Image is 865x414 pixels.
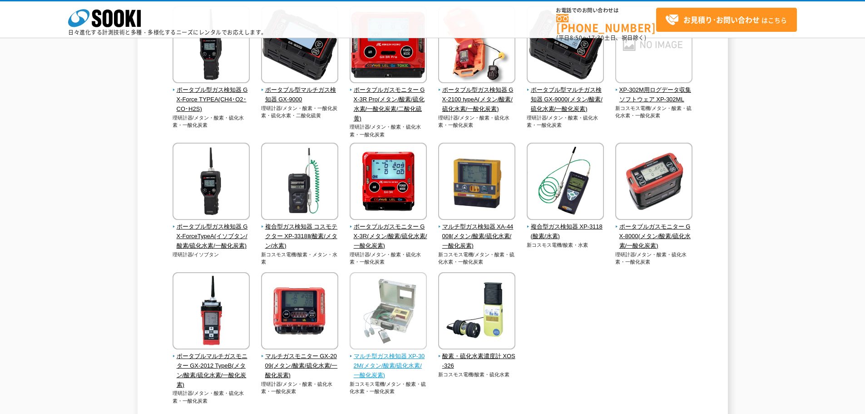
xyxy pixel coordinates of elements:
[173,389,250,404] p: 理研計器/メタン・酸素・硫化水素・一酸化炭素
[350,352,427,380] span: マルチ型ガス検知器 XP-302M(メタン/酸素/硫化水素/一酸化炭素)
[527,241,604,249] p: 新コスモス電機/酸素・水素
[527,214,604,241] a: 複合型ガス検知器 XP-3118(酸素/水素)
[438,85,516,114] span: ポータブル型ガス検知器 GX-2100 typeA(メタン/酸素/硫化水素/一酸化炭素)
[350,123,427,138] p: 理研計器/メタン・酸素・硫化水素・一酸化炭素
[173,352,250,389] span: ポータブルマルチガスモニター GX-2012 TypeB(メタン/酸素/硫化水素/一酸化炭素)
[261,380,339,395] p: 理研計器/メタン・酸素・硫化水素・一酸化炭素
[556,8,656,13] span: お電話でのお問い合わせは
[438,114,516,129] p: 理研計器/メタン・酸素・硫化水素・一酸化炭素
[615,85,693,105] span: XP-302M用ログデータ収集ソフトウェア XP-302ML
[570,34,583,42] span: 8:50
[588,34,604,42] span: 17:30
[656,8,797,32] a: お見積り･お問い合わせはこちら
[261,251,339,266] p: 新コスモス電機/酸素・メタン・水素
[173,114,250,129] p: 理研計器/メタン・酸素・硫化水素・一酸化炭素
[350,343,427,380] a: マルチ型ガス検知器 XP-302M(メタン/酸素/硫化水素/一酸化炭素)
[261,352,339,380] span: マルチガスモニター GX-2009(メタン/酸素/硫化水素/一酸化炭素)
[261,77,339,104] a: ポータブル型マルチガス検知器 GX-9000
[68,30,267,35] p: 日々進化する計測技術と多種・多様化するニーズにレンタルでお応えします。
[350,143,427,222] img: ポータブルガスモニター GX-3R(メタン/酸素/硫化水素/一酸化炭素)
[615,251,693,266] p: 理研計器/メタン・酸素・硫化水素・一酸化炭素
[438,251,516,266] p: 新コスモス電機/メタン・酸素・硫化水素・一酸化炭素
[261,214,339,250] a: 複合型ガス検知器 コスモテクター XP-3318Ⅱ(酸素/メタン/水素)
[615,222,693,250] span: ポータブルガスモニター GX-8000(メタン/酸素/硫化水素/一酸化炭素)
[261,222,339,250] span: 複合型ガス検知器 コスモテクター XP-3318Ⅱ(酸素/メタン/水素)
[683,14,760,25] strong: お見積り･お問い合わせ
[527,143,604,222] img: 複合型ガス検知器 XP-3118(酸素/水素)
[261,343,339,380] a: マルチガスモニター GX-2009(メタン/酸素/硫化水素/一酸化炭素)
[261,143,338,222] img: 複合型ガス検知器 コスモテクター XP-3318Ⅱ(酸素/メタン/水素)
[173,85,250,114] span: ポータブル型ガス検知器 GX-Force TYPEA(CH4･O2･CO･H2S)
[615,143,692,222] img: ポータブルガスモニター GX-8000(メタン/酸素/硫化水素/一酸化炭素)
[350,214,427,250] a: ポータブルガスモニター GX-3R(メタン/酸素/硫化水素/一酸化炭素)
[350,77,427,123] a: ポータブルガスモニター GX-3R Pro(メタン/酸素/硫化水素/一酸化炭素/二酸化硫黄)
[615,214,693,250] a: ポータブルガスモニター GX-8000(メタン/酸素/硫化水素/一酸化炭素)
[350,222,427,250] span: ポータブルガスモニター GX-3R(メタン/酸素/硫化水素/一酸化炭素)
[438,143,515,222] img: マルチ型ガス検知器 XA-4400Ⅱ(メタン/酸素/硫化水素/一酸化炭素)
[615,6,692,85] img: XP-302M用ログデータ収集ソフトウェア XP-302ML
[261,105,339,120] p: 理研計器/メタン・酸素・一酸化炭素・硫化水素・二酸化硫黄
[665,13,787,27] span: はこちら
[527,222,604,241] span: 複合型ガス検知器 XP-3118(酸素/水素)
[173,251,250,259] p: 理研計器/イソブタン
[173,6,250,85] img: ポータブル型ガス検知器 GX-Force TYPEA(CH4･O2･CO･H2S)
[350,6,427,85] img: ポータブルガスモニター GX-3R Pro(メタン/酸素/硫化水素/一酸化炭素/二酸化硫黄)
[350,85,427,123] span: ポータブルガスモニター GX-3R Pro(メタン/酸素/硫化水素/一酸化炭素/二酸化硫黄)
[173,77,250,114] a: ポータブル型ガス検知器 GX-Force TYPEA(CH4･O2･CO･H2S)
[615,105,693,120] p: 新コスモス電機/メタン・酸素・硫化水素・一酸化炭素
[556,34,646,42] span: (平日 ～ 土日、祝日除く)
[556,14,656,33] a: [PHONE_NUMBER]
[527,6,604,85] img: ポータブル型マルチガス検知器 GX-9000(メタン/酸素/硫化水素/一酸化炭素)
[173,214,250,250] a: ポータブル型ガス検知器 GX-ForceTypeA(イソブタン/酸素/硫化水素/一酸化炭素)
[527,114,604,129] p: 理研計器/メタン・酸素・硫化水素・一酸化炭素
[438,272,515,352] img: 酸素・硫化水素濃度計 XOS-326
[173,343,250,389] a: ポータブルマルチガスモニター GX-2012 TypeB(メタン/酸素/硫化水素/一酸化炭素)
[438,343,516,370] a: 酸素・硫化水素濃度計 XOS-326
[438,352,516,371] span: 酸素・硫化水素濃度計 XOS-326
[173,143,250,222] img: ポータブル型ガス検知器 GX-ForceTypeA(イソブタン/酸素/硫化水素/一酸化炭素)
[350,251,427,266] p: 理研計器/メタン・酸素・硫化水素・一酸化炭素
[527,85,604,114] span: ポータブル型マルチガス検知器 GX-9000(メタン/酸素/硫化水素/一酸化炭素)
[527,77,604,114] a: ポータブル型マルチガス検知器 GX-9000(メタン/酸素/硫化水素/一酸化炭素)
[438,6,515,85] img: ポータブル型ガス検知器 GX-2100 typeA(メタン/酸素/硫化水素/一酸化炭素)
[261,85,339,105] span: ポータブル型マルチガス検知器 GX-9000
[438,222,516,250] span: マルチ型ガス検知器 XA-4400Ⅱ(メタン/酸素/硫化水素/一酸化炭素)
[261,6,338,85] img: ポータブル型マルチガス検知器 GX-9000
[615,77,693,104] a: XP-302M用ログデータ収集ソフトウェア XP-302ML
[173,272,250,352] img: ポータブルマルチガスモニター GX-2012 TypeB(メタン/酸素/硫化水素/一酸化炭素)
[350,380,427,395] p: 新コスモス電機/メタン・酸素・硫化水素・一酸化炭素
[173,222,250,250] span: ポータブル型ガス検知器 GX-ForceTypeA(イソブタン/酸素/硫化水素/一酸化炭素)
[438,77,516,114] a: ポータブル型ガス検知器 GX-2100 typeA(メタン/酸素/硫化水素/一酸化炭素)
[438,371,516,379] p: 新コスモス電機/酸素・硫化水素
[438,214,516,250] a: マルチ型ガス検知器 XA-4400Ⅱ(メタン/酸素/硫化水素/一酸化炭素)
[261,272,338,352] img: マルチガスモニター GX-2009(メタン/酸素/硫化水素/一酸化炭素)
[350,272,427,352] img: マルチ型ガス検知器 XP-302M(メタン/酸素/硫化水素/一酸化炭素)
